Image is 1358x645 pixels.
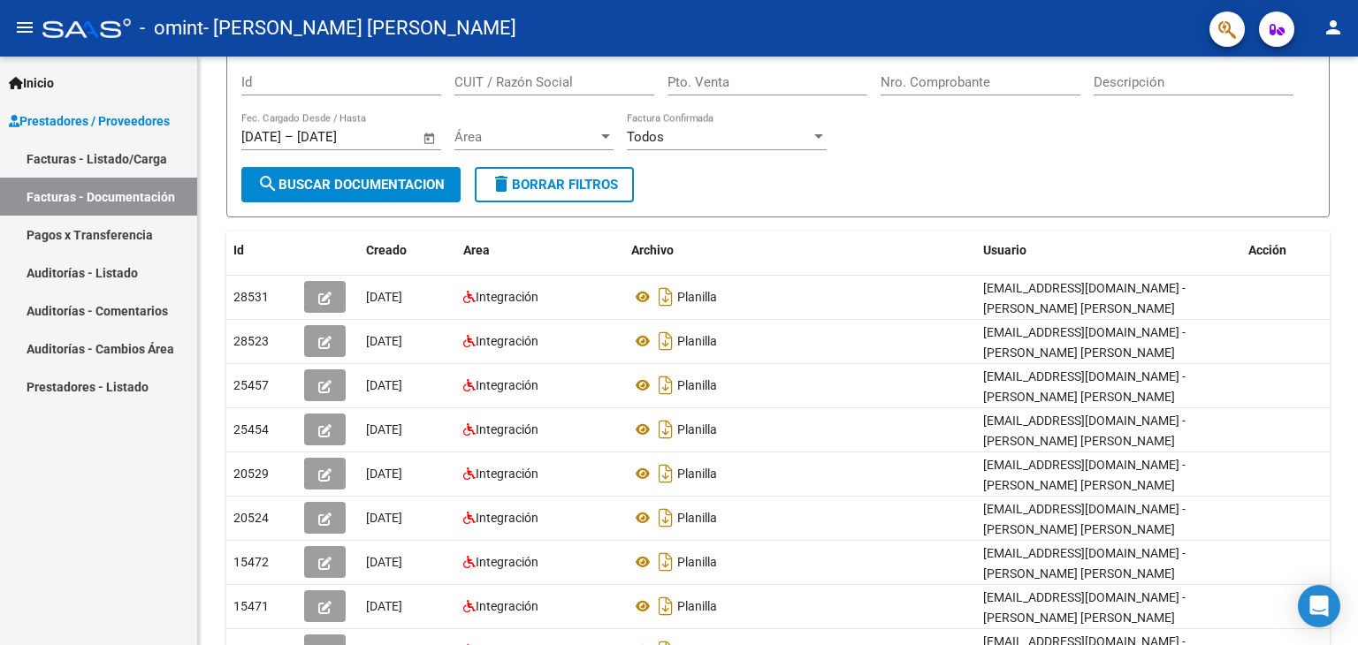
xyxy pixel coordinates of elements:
span: Planilla [677,290,717,304]
span: 20529 [233,467,269,481]
span: [EMAIL_ADDRESS][DOMAIN_NAME] - [PERSON_NAME] [PERSON_NAME] [983,414,1186,448]
i: Descargar documento [654,327,677,355]
span: Planilla [677,555,717,569]
span: - [PERSON_NAME] [PERSON_NAME] [203,9,516,48]
i: Descargar documento [654,283,677,311]
span: [DATE] [366,467,402,481]
span: [DATE] [366,334,402,348]
span: Integración [476,511,538,525]
span: Planilla [677,467,717,481]
datatable-header-cell: Creado [359,231,456,269]
span: Integración [476,467,538,481]
i: Descargar documento [654,415,677,444]
span: Area [463,243,490,257]
span: 15471 [233,599,269,613]
span: Planilla [677,599,717,613]
mat-icon: search [257,173,278,194]
input: Fecha inicio [241,129,281,145]
span: Buscar Documentacion [257,177,445,193]
span: Planilla [677,334,717,348]
span: [EMAIL_ADDRESS][DOMAIN_NAME] - [PERSON_NAME] [PERSON_NAME] [983,369,1186,404]
span: [DATE] [366,511,402,525]
span: Planilla [677,378,717,392]
datatable-header-cell: Acción [1241,231,1330,269]
span: Creado [366,243,407,257]
span: Integración [476,555,538,569]
span: – [285,129,294,145]
mat-icon: person [1323,17,1344,38]
span: 15472 [233,555,269,569]
span: Prestadores / Proveedores [9,111,170,131]
mat-icon: menu [14,17,35,38]
span: [DATE] [366,290,402,304]
span: [DATE] [366,378,402,392]
span: Integración [476,334,538,348]
span: 28531 [233,290,269,304]
span: 25454 [233,422,269,436]
span: 28523 [233,334,269,348]
span: - omint [140,9,203,48]
datatable-header-cell: Usuario [976,231,1241,269]
i: Descargar documento [654,592,677,620]
span: Usuario [983,243,1026,257]
span: Integración [476,422,538,436]
span: [EMAIL_ADDRESS][DOMAIN_NAME] - [PERSON_NAME] [PERSON_NAME] [983,590,1186,625]
span: Inicio [9,73,54,93]
span: [DATE] [366,599,402,613]
i: Descargar documento [654,371,677,399]
span: [DATE] [366,422,402,436]
span: Planilla [677,511,717,525]
span: Integración [476,290,538,304]
span: Planilla [677,422,717,436]
i: Descargar documento [654,504,677,532]
datatable-header-cell: Area [456,231,624,269]
span: 20524 [233,511,269,525]
mat-icon: delete [491,173,512,194]
span: Acción [1248,243,1286,257]
i: Descargar documento [654,459,677,488]
span: Borrar Filtros [491,177,618,193]
span: [EMAIL_ADDRESS][DOMAIN_NAME] - [PERSON_NAME] [PERSON_NAME] [983,546,1186,580]
span: Integración [476,378,538,392]
button: Buscar Documentacion [241,167,461,202]
span: Área [454,129,598,145]
span: [EMAIL_ADDRESS][DOMAIN_NAME] - [PERSON_NAME] [PERSON_NAME] [983,458,1186,492]
span: [EMAIL_ADDRESS][DOMAIN_NAME] - [PERSON_NAME] [PERSON_NAME] [983,502,1186,536]
span: Id [233,243,244,257]
span: Archivo [631,243,674,257]
input: Fecha fin [297,129,383,145]
i: Descargar documento [654,548,677,576]
span: 25457 [233,378,269,392]
datatable-header-cell: Id [226,231,297,269]
button: Open calendar [420,128,440,148]
span: Todos [627,129,664,145]
span: [EMAIL_ADDRESS][DOMAIN_NAME] - [PERSON_NAME] [PERSON_NAME] [983,281,1186,315]
span: [EMAIL_ADDRESS][DOMAIN_NAME] - [PERSON_NAME] [PERSON_NAME] [983,325,1186,360]
button: Borrar Filtros [475,167,634,202]
span: Integración [476,599,538,613]
datatable-header-cell: Archivo [624,231,976,269]
div: Open Intercom Messenger [1298,585,1340,627]
span: [DATE] [366,555,402,569]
